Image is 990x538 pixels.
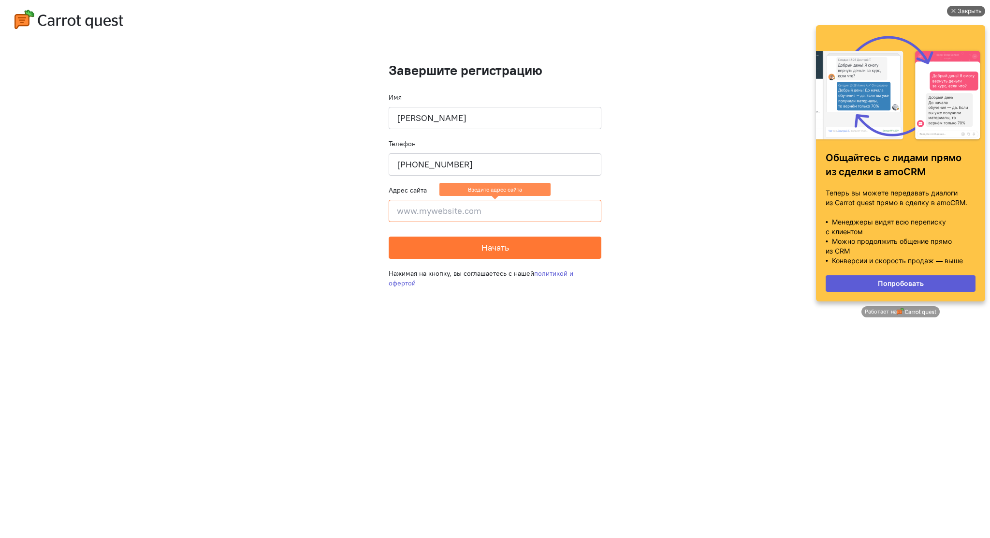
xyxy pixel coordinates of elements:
input: www.mywebsite.com [389,200,601,222]
img: logo [86,308,125,316]
label: Имя [389,92,402,102]
span: Начать [481,242,509,253]
img: carrot-quest-logo.svg [15,10,123,29]
a: Попробовать [15,275,164,292]
ng-message: Введите адрес сайта [439,183,551,196]
label: Адрес сайта [389,185,427,195]
input: +79001110101 [389,153,601,176]
div: Закрыть [146,6,171,16]
p: • Конверсии и скорость продаж — выше [15,256,164,266]
input: Ваше имя [389,107,601,129]
strong: из сделки в amoCRM [15,166,115,178]
a: политикой и офертой [389,269,573,287]
label: Телефон [389,139,416,149]
button: Начать [389,237,601,259]
p: Теперь вы можете передавать диалоги из Carrot quest прямо в сделку в amoCRM. [15,188,164,208]
span: Работает на [54,308,85,315]
p: с клиентом [15,227,164,237]
a: Работает на [50,306,128,317]
strong: прямо [120,152,150,164]
p: • Можно продолжить общение прямо [15,237,164,246]
p: • Менеджеры видят всю переписку [15,217,164,227]
div: Нажимая на кнопку, вы соглашаетесь с нашей [389,259,601,298]
p: из CRM [15,246,164,256]
h1: Завершите регистрацию [389,63,601,78]
strong: Общайтесь с лидами [15,152,117,164]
